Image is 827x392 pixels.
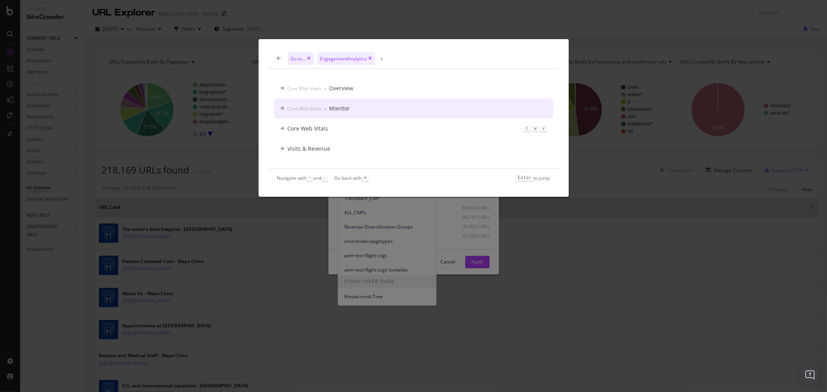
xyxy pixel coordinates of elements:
[321,175,328,181] kbd: ↓
[516,175,533,181] kbd: Enter
[330,84,354,92] div: Overview
[288,52,314,65] div: Go to...
[288,85,322,92] div: Core Web Vitals
[362,175,368,181] kbd: ⌫
[801,366,819,384] div: Open Intercom Messenger
[325,105,326,112] div: ›
[277,175,328,181] div: Navigate with and
[259,39,569,197] div: modal
[524,126,530,132] kbd: c
[317,52,375,65] div: EngagementAnalytics
[288,125,328,132] div: Core Web Vitals
[532,126,539,132] kbd: w
[330,105,350,112] div: Monitor
[325,85,326,92] div: ›
[516,175,550,181] div: to jump
[540,126,547,132] kbd: v
[307,175,313,181] kbd: ↑
[288,145,331,153] div: Visits & Revenue
[334,175,368,181] div: Go back with
[382,55,550,62] input: EngagementAnalytics
[288,105,322,112] div: Core Web Vitals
